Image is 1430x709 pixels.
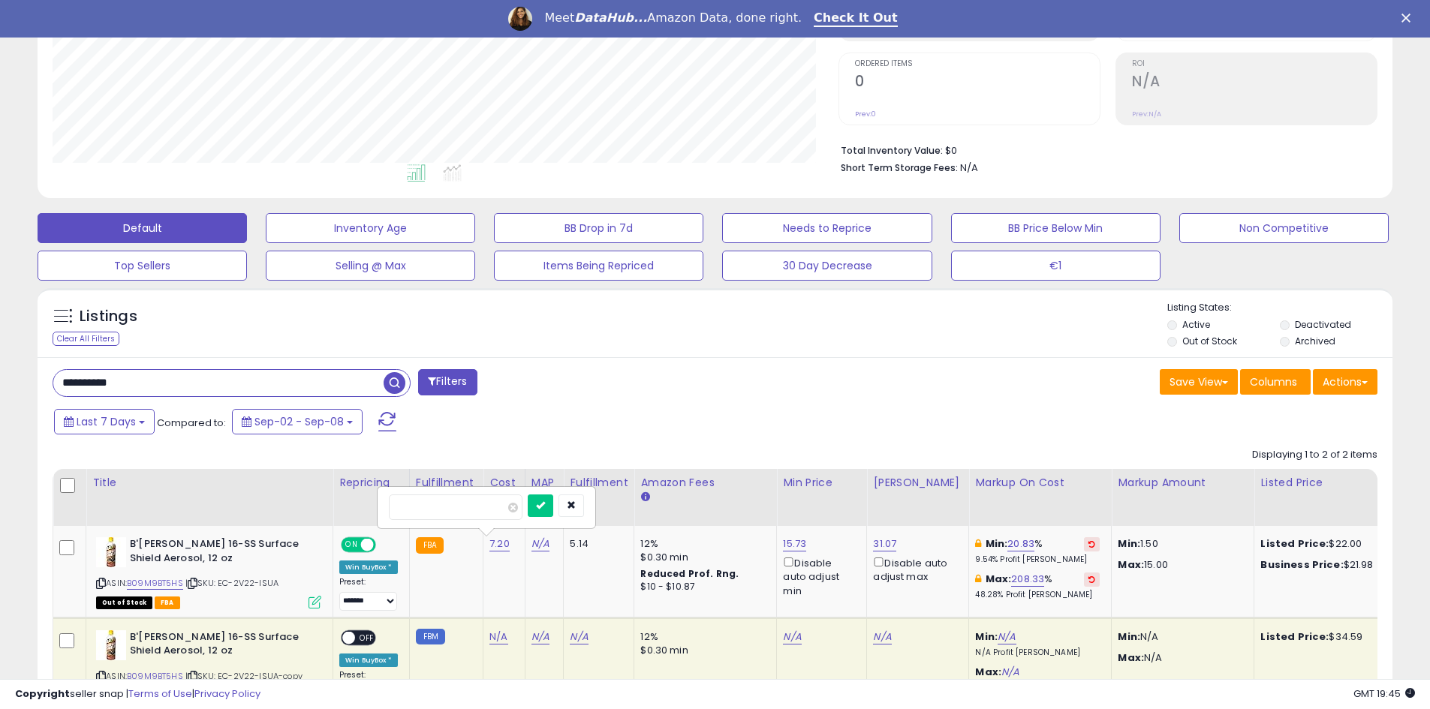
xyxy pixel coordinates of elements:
a: 15.73 [783,536,806,551]
span: Last 7 Days [77,414,136,429]
button: Actions [1313,369,1377,395]
img: 415UdhOSQ5L._SL40_.jpg [96,630,126,660]
a: N/A [873,629,891,644]
button: Save View [1160,369,1238,395]
div: Cost [489,475,519,491]
button: BB Price Below Min [951,213,1161,243]
button: Needs to Reprice [722,213,932,243]
p: 9.54% Profit [PERSON_NAME] [975,554,1100,565]
div: 5.14 [570,537,622,551]
span: | SKU: EC-2V22-ISUA [185,577,278,589]
div: Win BuyBox * [339,560,398,574]
div: $10 - $10.87 [640,581,765,593]
small: Amazon Fees. [640,491,649,504]
small: Prev: N/A [1132,110,1161,119]
small: FBA [416,537,444,554]
div: Close [1401,14,1416,23]
div: Repricing [339,475,403,491]
div: Clear All Filters [53,332,119,346]
a: N/A [998,629,1016,644]
div: Preset: [339,577,398,611]
b: Listed Price: [1260,629,1329,644]
img: Profile image for Georgie [508,7,532,31]
div: Markup Amount [1118,475,1248,491]
p: 48.28% Profit [PERSON_NAME] [975,590,1100,600]
b: Min: [975,629,998,644]
div: MAP [531,475,557,491]
div: Min Price [783,475,860,491]
span: ON [342,539,361,551]
strong: Copyright [15,686,70,701]
label: Out of Stock [1182,335,1237,347]
label: Deactivated [1295,318,1351,331]
button: Non Competitive [1179,213,1389,243]
a: 31.07 [873,536,896,551]
a: N/A [489,629,507,644]
div: $22.00 [1260,537,1385,551]
a: B09M9BT5HS [127,577,183,590]
h5: Listings [80,306,137,327]
span: OFF [355,631,379,644]
span: Compared to: [157,416,226,430]
button: Columns [1240,369,1311,395]
div: $34.59 [1260,630,1385,644]
small: FBM [416,629,445,644]
span: FBA [155,596,180,609]
li: $0 [841,140,1366,158]
th: The percentage added to the cost of goods (COGS) that forms the calculator for Min & Max prices. [969,469,1112,526]
div: Win BuyBox * [339,653,398,667]
div: Disable auto adjust min [783,554,855,598]
div: $0.30 min [640,551,765,564]
div: Meet Amazon Data, done right. [544,11,802,26]
div: % [975,537,1100,565]
a: N/A [531,629,549,644]
b: Max: [986,572,1012,586]
p: N/A Profit [PERSON_NAME] [975,647,1100,658]
span: 2025-09-16 19:45 GMT [1353,686,1415,701]
strong: Max: [1118,650,1144,665]
i: DataHub... [574,11,647,25]
a: 208.33 [1011,572,1044,587]
button: €1 [951,251,1161,281]
div: 12% [640,537,765,551]
div: 12% [640,630,765,644]
button: Filters [418,369,477,395]
a: Check It Out [814,11,898,27]
span: All listings that are currently out of stock and unavailable for purchase on Amazon [96,596,152,609]
button: Default [38,213,247,243]
button: BB Drop in 7d [494,213,703,243]
a: Privacy Policy [194,686,260,701]
b: Short Term Storage Fees: [841,161,958,174]
div: Fulfillment [416,475,477,491]
b: Business Price: [1260,557,1343,572]
p: Listing States: [1167,301,1392,315]
div: Disable auto adjust max [873,554,957,584]
div: Fulfillment Cost [570,475,628,506]
div: $0.30 min [640,644,765,657]
b: Reduced Prof. Rng. [640,567,739,580]
b: Min: [986,536,1008,551]
b: Total Inventory Value: [841,144,943,157]
button: Selling @ Max [266,251,475,281]
button: 30 Day Decrease [722,251,932,281]
p: N/A [1118,651,1242,665]
h2: N/A [1132,73,1377,93]
span: OFF [374,539,398,551]
p: 15.00 [1118,558,1242,572]
div: $21.98 [1260,558,1385,572]
span: Columns [1250,374,1297,389]
p: 1.50 [1118,537,1242,551]
div: % [975,572,1100,600]
span: ROI [1132,60,1377,68]
a: N/A [531,536,549,551]
strong: Min: [1118,629,1140,644]
label: Active [1182,318,1210,331]
a: Terms of Use [128,686,192,701]
h2: 0 [855,73,1100,93]
button: Last 7 Days [54,409,155,434]
a: N/A [783,629,801,644]
img: 415UdhOSQ5L._SL40_.jpg [96,537,126,567]
b: B'[PERSON_NAME] 16-SS Surface Shield Aerosol, 12 oz [130,630,312,662]
strong: Max: [1118,557,1144,572]
div: ASIN: [96,537,321,607]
